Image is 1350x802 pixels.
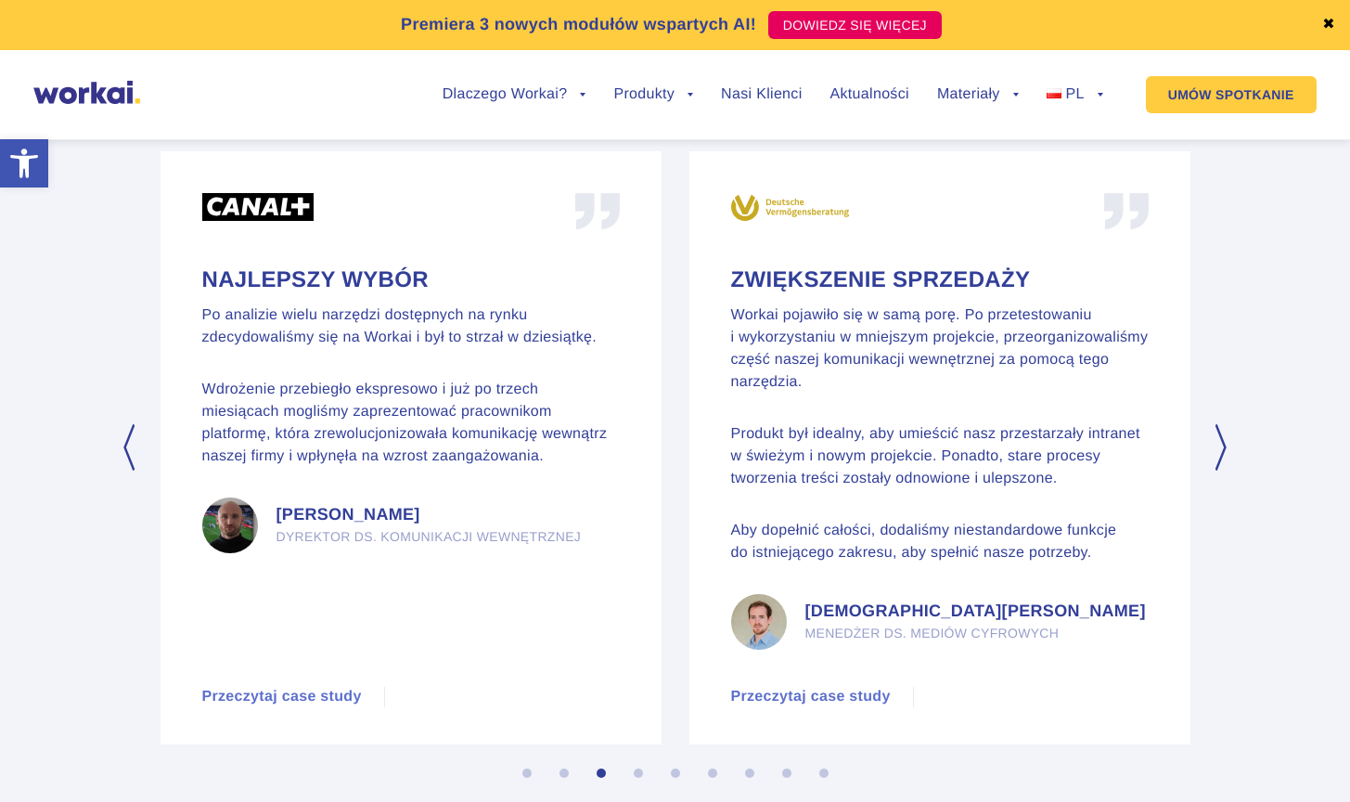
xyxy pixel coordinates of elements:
span: PL [1065,86,1084,102]
a: ✖ [1322,18,1335,32]
button: 4 of 5 [634,769,652,787]
button: 3 of 5 [597,769,615,787]
button: 2 of 5 [559,769,578,787]
button: 6 of 5 [708,769,726,787]
a: UMÓW SPOTKANIE [1146,76,1317,113]
a: Nasi Klienci [721,87,802,102]
button: 8 of 5 [782,769,801,787]
a: DOWIEDZ SIĘ WIĘCEJ [768,11,942,39]
a: Aktualności [830,87,909,102]
button: 1 of 5 [522,769,541,787]
button: Previous [119,424,137,471]
a: Przeczytaj case study [202,690,362,705]
p: Premiera 3 nowych modułów wspartych AI! [401,12,756,37]
button: 9 of 5 [819,769,838,787]
button: 7 of 5 [745,769,764,787]
a: Dlaczego Workai? [443,87,586,102]
a: Produkty [613,87,693,102]
a: Przeczytaj case study [731,690,891,705]
a: Materiały [937,87,1019,102]
button: Next [1214,424,1232,471]
button: 5 of 5 [671,769,689,787]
